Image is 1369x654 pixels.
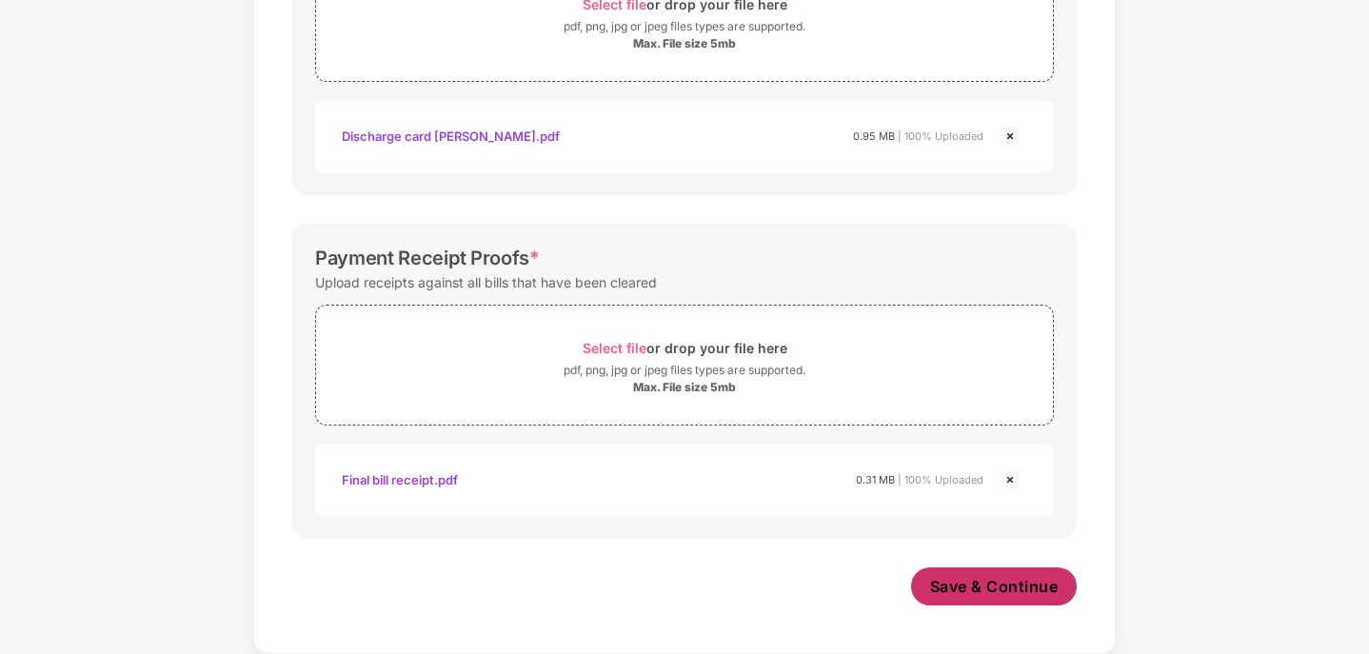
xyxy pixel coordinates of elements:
button: Save & Continue [911,567,1078,605]
div: Upload receipts against all bills that have been cleared [315,269,657,295]
span: | 100% Uploaded [898,129,983,143]
div: pdf, png, jpg or jpeg files types are supported. [564,361,805,380]
span: 0.95 MB [853,129,895,143]
div: Payment Receipt Proofs [315,247,540,269]
div: Final bill receipt.pdf [342,464,458,496]
div: or drop your file here [583,335,787,361]
span: Select file [583,340,646,356]
div: Max. File size 5mb [633,380,736,395]
div: pdf, png, jpg or jpeg files types are supported. [564,17,805,36]
span: Save & Continue [930,576,1059,597]
span: 0.31 MB [856,473,895,486]
div: Max. File size 5mb [633,36,736,51]
span: Select fileor drop your file herepdf, png, jpg or jpeg files types are supported.Max. File size 5mb [316,320,1053,410]
img: svg+xml;base64,PHN2ZyBpZD0iQ3Jvc3MtMjR4MjQiIHhtbG5zPSJodHRwOi8vd3d3LnczLm9yZy8yMDAwL3N2ZyIgd2lkdG... [999,125,1022,148]
img: svg+xml;base64,PHN2ZyBpZD0iQ3Jvc3MtMjR4MjQiIHhtbG5zPSJodHRwOi8vd3d3LnczLm9yZy8yMDAwL3N2ZyIgd2lkdG... [999,468,1022,491]
div: Discharge card [PERSON_NAME].pdf [342,120,560,152]
span: | 100% Uploaded [898,473,983,486]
